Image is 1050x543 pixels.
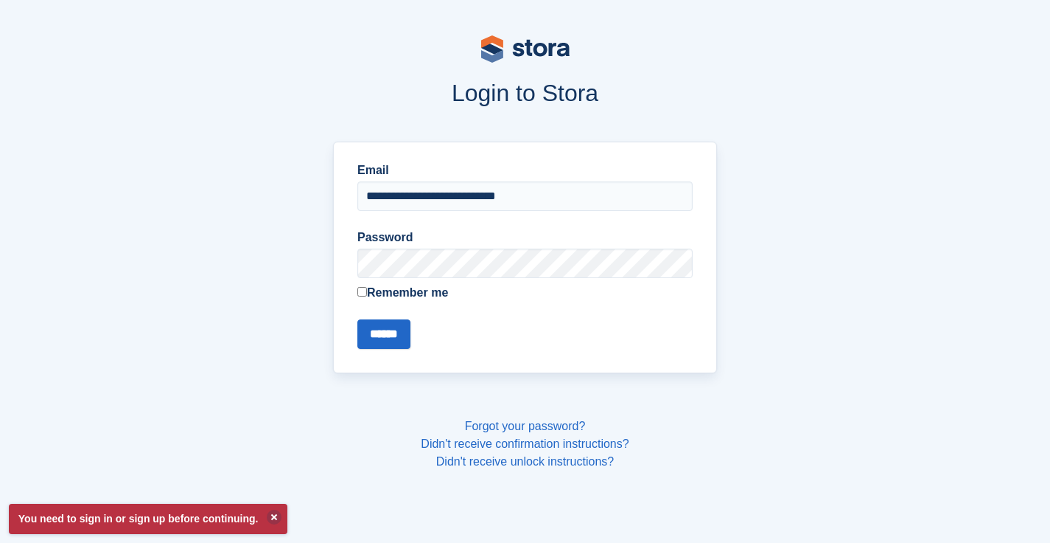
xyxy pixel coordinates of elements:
[357,284,693,302] label: Remember me
[357,287,367,297] input: Remember me
[357,229,693,246] label: Password
[9,504,287,534] p: You need to sign in or sign up before continuing.
[465,420,586,432] a: Forgot your password?
[52,80,998,106] h1: Login to Stora
[436,455,614,468] a: Didn't receive unlock instructions?
[421,437,629,450] a: Didn't receive confirmation instructions?
[481,35,570,63] img: stora-logo-53a41332b3708ae10de48c4981b4e9114cc0af31d8433b30ea865607fb682f29.svg
[357,162,693,179] label: Email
